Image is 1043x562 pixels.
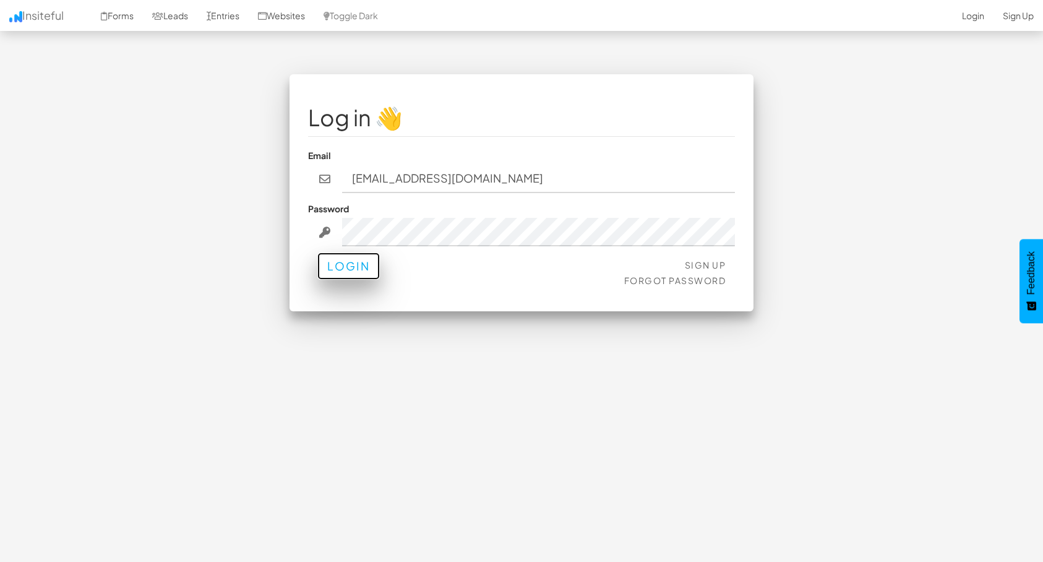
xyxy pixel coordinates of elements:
[1026,251,1037,295] span: Feedback
[308,202,349,215] label: Password
[308,105,735,130] h1: Log in 👋
[1019,239,1043,323] button: Feedback - Show survey
[317,253,380,280] button: Login
[308,149,331,162] label: Email
[9,11,22,22] img: icon.png
[342,165,736,193] input: john@doe.com
[624,275,726,286] a: Forgot Password
[685,259,726,270] a: Sign Up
